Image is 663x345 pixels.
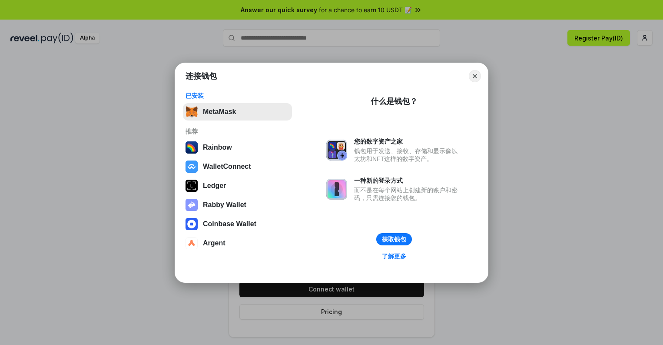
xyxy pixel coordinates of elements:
button: Ledger [183,177,292,194]
h1: 连接钱包 [186,71,217,81]
div: Coinbase Wallet [203,220,256,228]
button: Coinbase Wallet [183,215,292,233]
div: 您的数字资产之家 [354,137,462,145]
a: 了解更多 [377,251,411,262]
img: svg+xml,%3Csvg%20fill%3D%22none%22%20height%3D%2233%22%20viewBox%3D%220%200%2035%2033%22%20width%... [186,106,198,118]
button: Rabby Wallet [183,196,292,214]
div: 推荐 [186,127,289,135]
img: svg+xml,%3Csvg%20xmlns%3D%22http%3A%2F%2Fwww.w3.org%2F2000%2Fsvg%22%20fill%3D%22none%22%20viewBox... [326,179,347,200]
div: Ledger [203,182,226,190]
button: 获取钱包 [376,233,412,245]
div: 钱包用于发送、接收、存储和显示像以太坊和NFT这样的数字资产。 [354,147,462,163]
div: 而不是在每个网站上创建新的账户和密码，只需连接您的钱包。 [354,186,462,202]
div: 已安装 [186,92,289,100]
button: Rainbow [183,139,292,156]
img: svg+xml,%3Csvg%20width%3D%2228%22%20height%3D%2228%22%20viewBox%3D%220%200%2028%2028%22%20fill%3D... [186,161,198,173]
img: svg+xml,%3Csvg%20xmlns%3D%22http%3A%2F%2Fwww.w3.org%2F2000%2Fsvg%22%20fill%3D%22none%22%20viewBox... [326,140,347,161]
div: 什么是钱包？ [371,96,418,107]
div: 了解更多 [382,252,406,260]
button: Argent [183,234,292,252]
button: MetaMask [183,103,292,121]
button: WalletConnect [183,158,292,175]
div: 一种新的登录方式 [354,177,462,184]
div: 获取钱包 [382,235,406,243]
div: Argent [203,239,225,247]
img: svg+xml,%3Csvg%20xmlns%3D%22http%3A%2F%2Fwww.w3.org%2F2000%2Fsvg%22%20fill%3D%22none%22%20viewBox... [186,199,198,211]
button: Close [469,70,481,82]
img: svg+xml,%3Csvg%20width%3D%2228%22%20height%3D%2228%22%20viewBox%3D%220%200%2028%2028%22%20fill%3D... [186,237,198,249]
img: svg+xml,%3Csvg%20xmlns%3D%22http%3A%2F%2Fwww.w3.org%2F2000%2Fsvg%22%20width%3D%2228%22%20height%3... [186,180,198,192]
div: Rabby Wallet [203,201,246,209]
img: svg+xml,%3Csvg%20width%3D%22120%22%20height%3D%22120%22%20viewBox%3D%220%200%20120%20120%22%20fil... [186,141,198,154]
div: MetaMask [203,108,236,116]
div: Rainbow [203,144,232,151]
div: WalletConnect [203,163,251,171]
img: svg+xml,%3Csvg%20width%3D%2228%22%20height%3D%2228%22%20viewBox%3D%220%200%2028%2028%22%20fill%3D... [186,218,198,230]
